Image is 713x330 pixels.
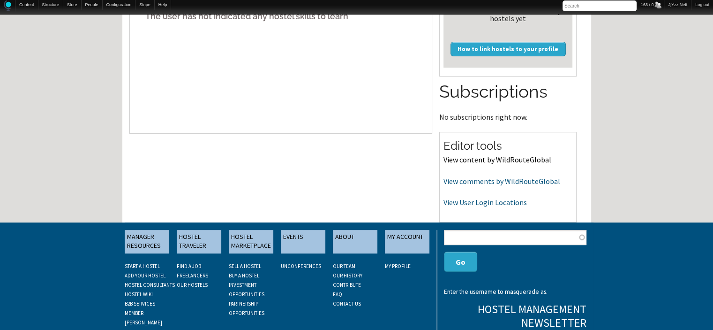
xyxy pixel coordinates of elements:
a: BUY A HOSTEL [229,272,259,279]
a: MEMBER [PERSON_NAME] [125,310,162,326]
h3: Hostel Management Newsletter [444,303,586,330]
h2: Editor tools [443,138,572,154]
a: CONTRIBUTE [333,282,361,288]
a: HOSTEL MARKETPLACE [229,230,273,253]
a: PARTNERSHIP OPPORTUNITIES [229,300,264,316]
a: SELL A HOSTEL [229,263,261,269]
button: Go [444,252,477,272]
a: HOSTEL WIKI [125,291,153,298]
a: My Profile [385,263,411,269]
a: EVENTS [281,230,325,253]
h2: Subscriptions [439,80,577,104]
a: B2B SERVICES [125,300,155,307]
a: CONTACT US [333,300,361,307]
input: Search [563,0,637,11]
a: UNCONFERENCES [281,263,321,269]
a: OUR TEAM [333,263,355,269]
a: FIND A JOB [177,263,201,269]
img: Home [4,0,11,11]
a: MANAGER RESOURCES [125,230,169,253]
div: This user not associated with any hostels yet [447,7,569,22]
a: OUR HISTORY [333,272,362,279]
a: HOSTEL TRAVELER [177,230,221,253]
h5: The user has not indicated any hostel skills to learn [137,2,425,31]
a: START A HOSTEL [125,263,160,269]
a: FREELANCERS [177,272,208,279]
a: ABOUT [333,230,377,253]
a: ADD YOUR HOSTEL [125,272,165,279]
a: How to link hostels to your profile [450,42,566,56]
a: View comments by WildRouteGlobal [443,177,560,186]
a: OUR HOSTELS [177,282,208,288]
a: INVESTMENT OPPORTUNITIES [229,282,264,298]
a: View content by WildRouteGlobal [443,155,551,164]
a: FAQ [333,291,342,298]
a: View User Login Locations [443,198,527,207]
section: No subscriptions right now. [439,80,577,120]
div: Enter the username to masquerade as. [444,289,586,295]
a: HOSTEL CONSULTANTS [125,282,175,288]
a: MY ACCOUNT [385,230,429,253]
